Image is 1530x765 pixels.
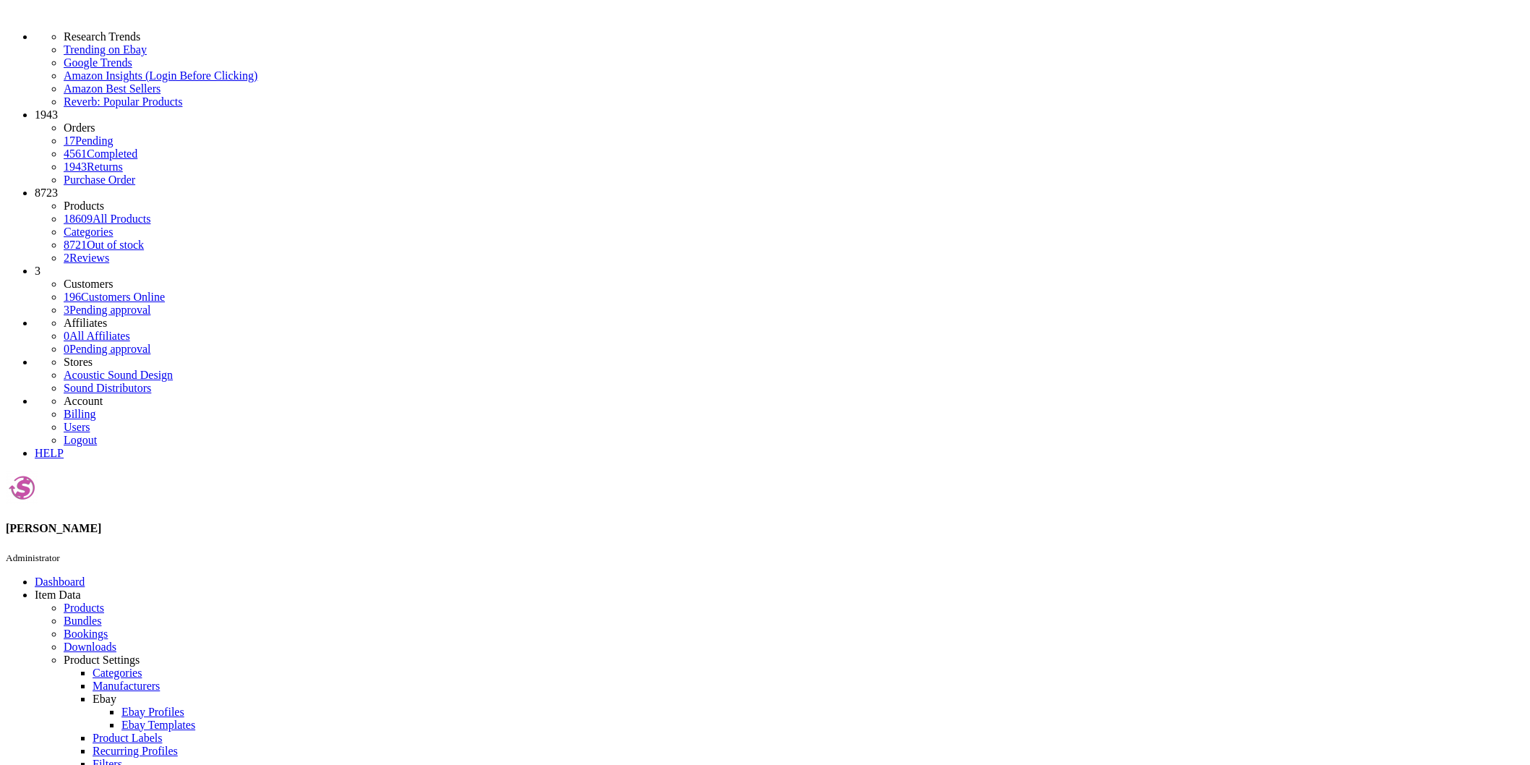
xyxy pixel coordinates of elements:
a: Products [64,602,104,614]
span: 1943 [64,161,87,173]
span: 4561 [64,148,87,160]
img: creinschmidt [6,471,38,504]
li: Orders [64,121,1524,134]
span: 0 [64,343,69,355]
a: Dashboard [35,576,85,588]
a: Ebay Templates [121,719,195,731]
a: HELP [35,447,64,459]
span: 8723 [35,187,58,199]
a: Categories [93,667,142,679]
a: 18609All Products [64,213,150,225]
a: Downloads [64,641,116,653]
a: Amazon Best Sellers [64,82,1524,95]
span: 3 [64,304,69,316]
a: 0Pending approval [64,343,150,355]
a: Manufacturers [93,680,160,692]
span: 1943 [35,108,58,121]
a: Bundles [64,615,101,627]
a: 2Reviews [64,252,109,264]
li: Research Trends [64,30,1524,43]
li: Account [64,395,1524,408]
span: 3 [35,265,40,277]
a: 3Pending approval [64,304,150,316]
a: 17Pending [64,134,1524,148]
a: 8721Out of stock [64,239,144,251]
a: Users [64,421,90,433]
span: Item Data [35,589,81,601]
a: Sound Distributors [64,382,151,394]
a: 4561Completed [64,148,137,160]
span: 2 [64,252,69,264]
a: Reverb: Popular Products [64,95,1524,108]
li: Customers [64,278,1524,291]
a: Categories [64,226,113,238]
a: Google Trends [64,56,1524,69]
span: 196 [64,291,81,303]
a: Ebay [93,693,116,705]
a: Product Labels [93,732,162,744]
li: Affiliates [64,317,1524,330]
small: Administrator [6,552,60,563]
a: Amazon Insights (Login Before Clicking) [64,69,1524,82]
h4: [PERSON_NAME] [6,522,1524,535]
a: 0All Affiliates [64,330,130,342]
a: 1943Returns [64,161,123,173]
span: 8721 [64,239,87,251]
span: Product Settings [64,654,140,666]
a: Recurring Profiles [93,745,178,757]
span: 0 [64,330,69,342]
span: 17 [64,134,75,147]
a: Ebay Profiles [121,706,184,718]
a: Logout [64,434,97,446]
a: 196Customers Online [64,291,165,303]
li: Stores [64,356,1524,369]
li: Products [64,200,1524,213]
a: Bookings [64,628,108,640]
a: Purchase Order [64,174,135,186]
a: Trending on Ebay [64,43,1524,56]
a: Billing [64,408,95,420]
span: 18609 [64,213,93,225]
a: Acoustic Sound Design [64,369,173,381]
